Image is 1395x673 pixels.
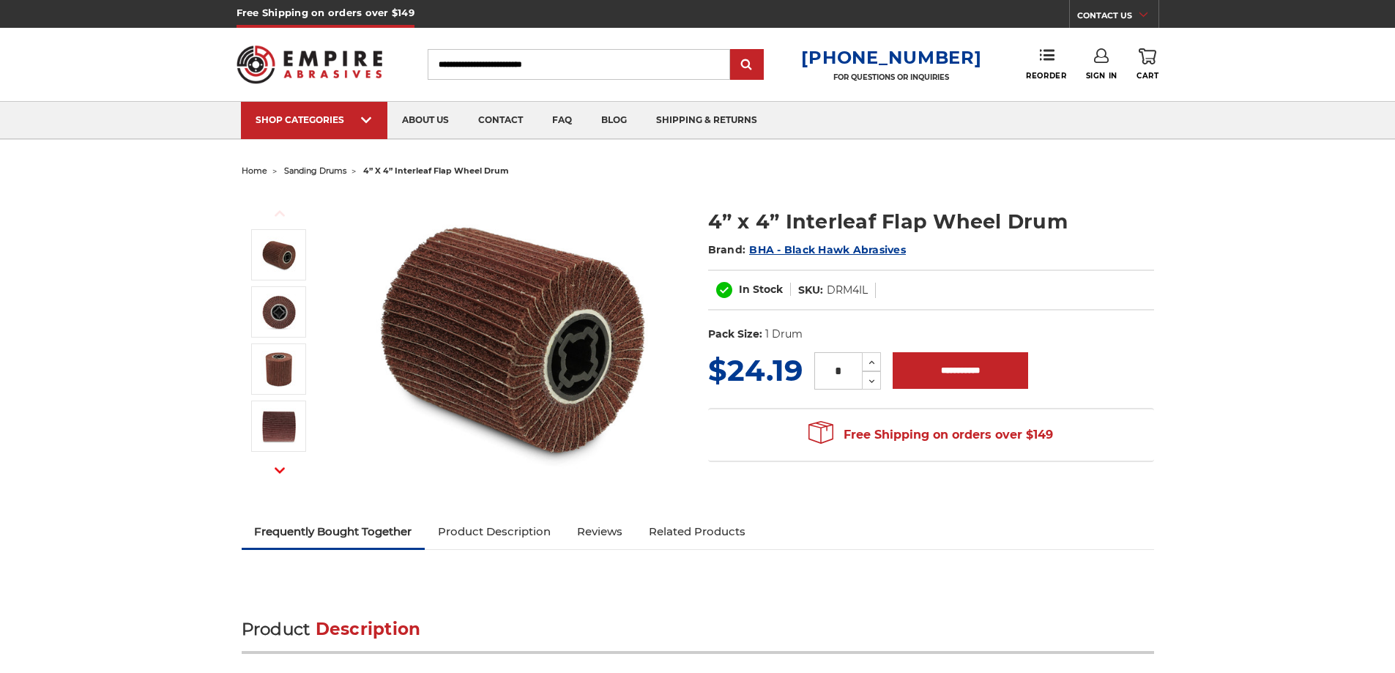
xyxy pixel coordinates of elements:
span: 4” x 4” interleaf flap wheel drum [363,166,509,176]
a: sanding drums [284,166,346,176]
span: $24.19 [708,352,803,388]
span: Description [316,619,421,639]
span: Sign In [1086,71,1117,81]
button: Next [262,455,297,486]
a: Reorder [1026,48,1066,80]
dd: DRM4IL [827,283,868,298]
img: 4 inch interleaf flap wheel quad key arbor [261,294,297,330]
img: 4 inch interleaf flap wheel drum [261,237,297,273]
h1: 4” x 4” Interleaf Flap Wheel Drum [708,207,1154,236]
input: Submit [732,51,762,80]
a: Cart [1137,48,1158,81]
dt: SKU: [798,283,823,298]
a: Product Description [425,516,564,548]
a: [PHONE_NUMBER] [801,47,981,68]
span: Product [242,619,310,639]
a: home [242,166,267,176]
img: 4 inch interleaf flap wheel drum [367,192,660,485]
a: blog [587,102,641,139]
a: faq [537,102,587,139]
a: CONTACT US [1077,7,1158,28]
a: shipping & returns [641,102,772,139]
a: Frequently Bought Together [242,516,425,548]
span: Cart [1137,71,1158,81]
p: FOR QUESTIONS OR INQUIRIES [801,72,981,82]
a: contact [464,102,537,139]
a: Reviews [564,516,636,548]
span: Free Shipping on orders over $149 [808,420,1053,450]
span: Brand: [708,243,746,256]
span: In Stock [739,283,783,296]
a: about us [387,102,464,139]
img: Empire Abrasives [237,36,383,93]
button: Previous [262,198,297,229]
img: 4 inch flap wheel surface conditioning combo [261,351,297,387]
dt: Pack Size: [708,327,762,342]
dd: 1 Drum [765,327,803,342]
a: BHA - Black Hawk Abrasives [749,243,906,256]
a: Related Products [636,516,759,548]
img: 4” x 4” Interleaf Flap Wheel Drum [261,408,297,445]
div: SHOP CATEGORIES [256,114,373,125]
span: Reorder [1026,71,1066,81]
